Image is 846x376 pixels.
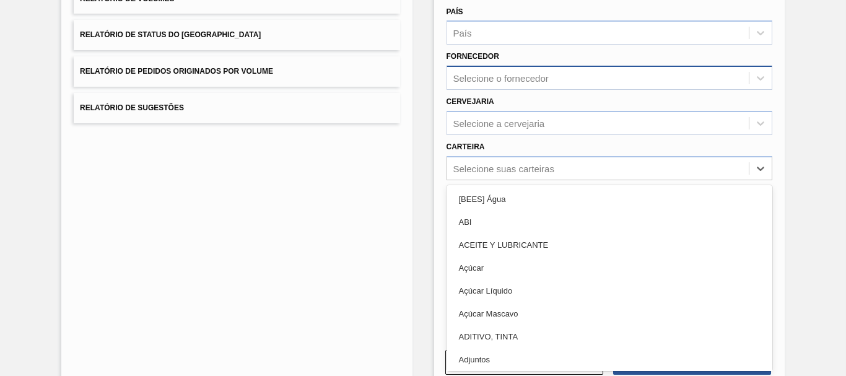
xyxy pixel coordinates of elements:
div: [BEES] Água [447,188,772,211]
span: Relatório de Sugestões [80,103,184,112]
div: ABI [447,211,772,234]
div: ADITIVO, TINTA [447,325,772,348]
label: País [447,7,463,16]
button: Relatório de Sugestões [74,93,399,123]
div: Açúcar Líquido [447,279,772,302]
span: Relatório de Status do [GEOGRAPHIC_DATA] [80,30,261,39]
label: Carteira [447,142,485,151]
div: Selecione o fornecedor [453,73,549,84]
label: Cervejaria [447,97,494,106]
div: Açúcar [447,256,772,279]
div: ACEITE Y LUBRICANTE [447,234,772,256]
span: Relatório de Pedidos Originados por Volume [80,67,273,76]
button: Relatório de Status do [GEOGRAPHIC_DATA] [74,20,399,50]
div: Adjuntos [447,348,772,371]
button: Limpar [445,350,603,375]
div: Açúcar Mascavo [447,302,772,325]
div: Selecione a cervejaria [453,118,545,128]
div: País [453,28,472,38]
div: Selecione suas carteiras [453,163,554,173]
button: Relatório de Pedidos Originados por Volume [74,56,399,87]
label: Fornecedor [447,52,499,61]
